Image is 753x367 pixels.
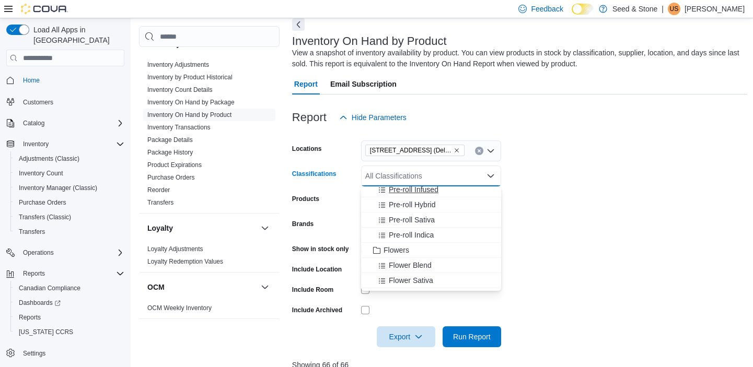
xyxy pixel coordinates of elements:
[335,107,411,128] button: Hide Parameters
[259,222,271,234] button: Loyalty
[572,4,594,15] input: Dark Mode
[292,220,314,228] label: Brands
[361,228,501,243] button: Pre-roll Indica
[19,95,124,108] span: Customers
[147,186,170,194] span: Reorder
[147,186,170,194] a: Reorder
[19,117,124,129] span: Catalog
[19,155,79,163] span: Adjustments (Classic)
[15,182,101,194] a: Inventory Manager (Classic)
[147,282,257,292] button: OCM
[139,58,280,213] div: Inventory
[19,267,124,280] span: Reports
[10,181,129,195] button: Inventory Manager (Classic)
[147,123,211,132] span: Inventory Transactions
[2,245,129,260] button: Operations
[147,148,193,157] span: Package History
[292,35,447,48] h3: Inventory On Hand by Product
[389,275,433,286] span: Flower Sativa
[292,306,342,314] label: Include Archived
[10,166,129,181] button: Inventory Count
[147,86,213,93] a: Inventory Count Details
[2,73,129,88] button: Home
[361,288,501,303] button: Flower Indica
[292,111,327,124] h3: Report
[294,74,318,94] span: Report
[19,313,41,322] span: Reports
[612,3,657,15] p: Seed & Stone
[292,145,322,153] label: Locations
[147,161,202,169] a: Product Expirations
[19,198,66,207] span: Purchase Orders
[19,138,124,150] span: Inventory
[147,124,211,131] a: Inventory Transactions
[292,170,337,178] label: Classifications
[15,152,84,165] a: Adjustments (Classic)
[147,245,203,253] span: Loyalty Adjustments
[147,223,257,233] button: Loyalty
[147,149,193,156] a: Package History
[15,326,124,338] span: Washington CCRS
[147,111,231,119] span: Inventory On Hand by Product
[19,74,124,87] span: Home
[361,197,501,212] button: Pre-roll Hybrid
[15,196,124,209] span: Purchase Orders
[29,25,124,45] span: Load All Apps in [GEOGRAPHIC_DATA]
[292,48,742,69] div: View a snapshot of inventory availability by product. You can view products in stock by classific...
[147,61,209,69] span: Inventory Adjustments
[23,98,53,106] span: Customers
[486,147,495,155] button: Open list of options
[15,282,124,294] span: Canadian Compliance
[19,213,71,221] span: Transfers (Classic)
[2,94,129,109] button: Customers
[10,210,129,224] button: Transfers (Classic)
[19,169,63,177] span: Inventory Count
[15,226,124,238] span: Transfers
[454,147,460,153] button: Remove 616 Chester Rd. (Delta) from selection in this group
[361,212,501,228] button: Pre-roll Sativa
[370,145,451,156] span: [STREET_ADDRESS] (Delta)
[10,295,129,310] a: Dashboards
[292,18,305,31] button: Next
[15,311,124,324] span: Reports
[361,273,501,288] button: Flower Sativa
[147,99,235,106] a: Inventory On Hand by Package
[23,269,45,278] span: Reports
[147,98,235,106] span: Inventory On Hand by Package
[19,246,124,259] span: Operations
[15,226,49,238] a: Transfers
[361,258,501,273] button: Flower Blend
[668,3,680,15] div: Upminderjit Singh
[2,116,129,131] button: Catalog
[15,152,124,165] span: Adjustments (Classic)
[15,326,77,338] a: [US_STATE] CCRS
[147,136,193,144] a: Package Details
[23,119,44,127] span: Catalog
[23,76,40,85] span: Home
[139,302,280,318] div: OCM
[19,284,80,292] span: Canadian Compliance
[475,147,483,155] button: Clear input
[10,224,129,239] button: Transfers
[19,328,73,336] span: [US_STATE] CCRS
[389,230,434,240] span: Pre-roll Indica
[19,267,49,280] button: Reports
[292,265,342,274] label: Include Location
[531,4,563,14] span: Feedback
[147,174,195,181] a: Purchase Orders
[15,297,65,309] a: Dashboards
[365,145,465,156] span: 616 Chester Rd. (Delta)
[15,167,67,180] a: Inventory Count
[443,326,501,347] button: Run Report
[389,260,432,270] span: Flower Blend
[389,184,438,195] span: Pre-roll Infused
[383,326,429,347] span: Export
[453,332,491,342] span: Run Report
[19,246,58,259] button: Operations
[662,3,664,15] p: |
[15,182,124,194] span: Inventory Manager (Classic)
[23,349,45,358] span: Settings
